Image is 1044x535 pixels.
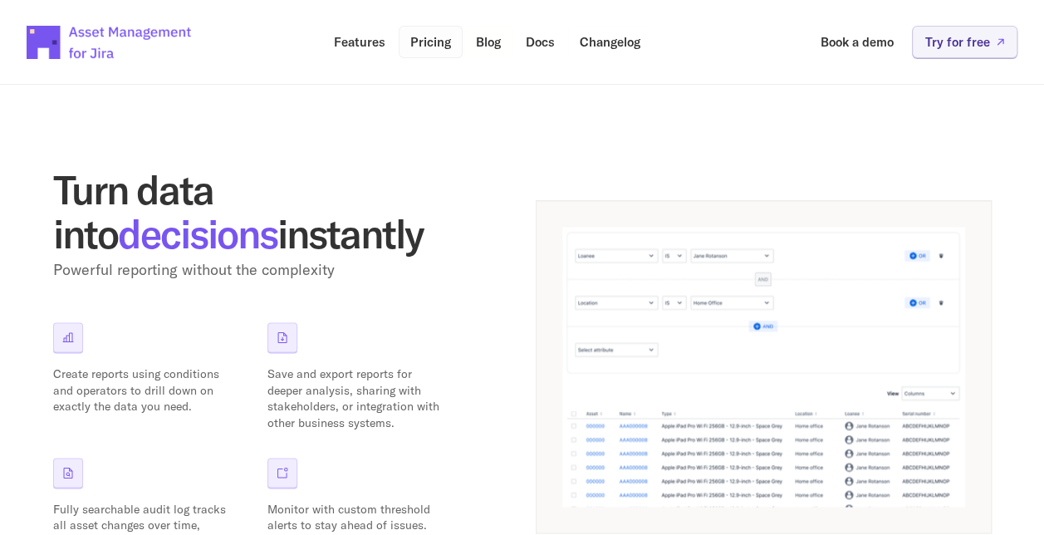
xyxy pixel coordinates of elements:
[53,366,228,415] p: Create reports using conditions and operators to drill down on exactly the data you need.
[334,36,385,48] p: Features
[912,26,1017,58] a: Try for free
[267,366,442,430] p: Save and export reports for deeper analysis, sharing with stakeholders, or integration with other...
[267,501,442,533] p: Monitor with custom threshold alerts to stay ahead of issues.
[464,26,512,58] a: Blog
[568,26,652,58] a: Changelog
[562,227,965,507] img: App
[821,36,894,48] p: Book a demo
[53,258,456,282] p: Powerful reporting without the complexity
[809,26,905,58] a: Book a demo
[322,26,397,58] a: Features
[514,26,566,58] a: Docs
[53,168,456,256] h2: Turn data into instantly
[476,36,501,48] p: Blog
[580,36,640,48] p: Changelog
[925,36,990,48] p: Try for free
[410,36,451,48] p: Pricing
[118,209,277,258] span: decisions
[399,26,463,58] a: Pricing
[526,36,555,48] p: Docs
